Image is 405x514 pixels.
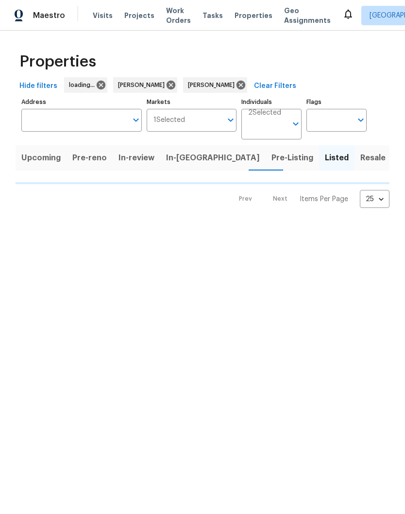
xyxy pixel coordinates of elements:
button: Open [289,117,303,131]
button: Clear Filters [250,77,300,95]
button: Hide filters [16,77,61,95]
span: Resale [360,151,386,165]
button: Open [224,113,237,127]
span: Listed [325,151,349,165]
span: loading... [69,80,99,90]
span: Work Orders [166,6,191,25]
span: 1 Selected [153,116,185,124]
label: Individuals [241,99,302,105]
p: Items Per Page [300,194,348,204]
span: Projects [124,11,154,20]
button: Open [354,113,368,127]
span: [PERSON_NAME] [118,80,169,90]
span: Tasks [202,12,223,19]
label: Flags [306,99,367,105]
span: Hide filters [19,80,57,92]
div: 25 [360,187,389,212]
nav: Pagination Navigation [230,190,389,208]
button: Open [129,113,143,127]
label: Markets [147,99,237,105]
span: In-[GEOGRAPHIC_DATA] [166,151,260,165]
span: Properties [19,57,96,67]
div: [PERSON_NAME] [113,77,177,93]
span: Pre-Listing [271,151,313,165]
span: In-review [118,151,154,165]
span: Upcoming [21,151,61,165]
span: [PERSON_NAME] [188,80,238,90]
span: Geo Assignments [284,6,331,25]
div: loading... [64,77,107,93]
span: 2 Selected [248,109,281,117]
span: Maestro [33,11,65,20]
label: Address [21,99,142,105]
span: Clear Filters [254,80,296,92]
span: Pre-reno [72,151,107,165]
div: [PERSON_NAME] [183,77,247,93]
span: Properties [235,11,272,20]
span: Visits [93,11,113,20]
